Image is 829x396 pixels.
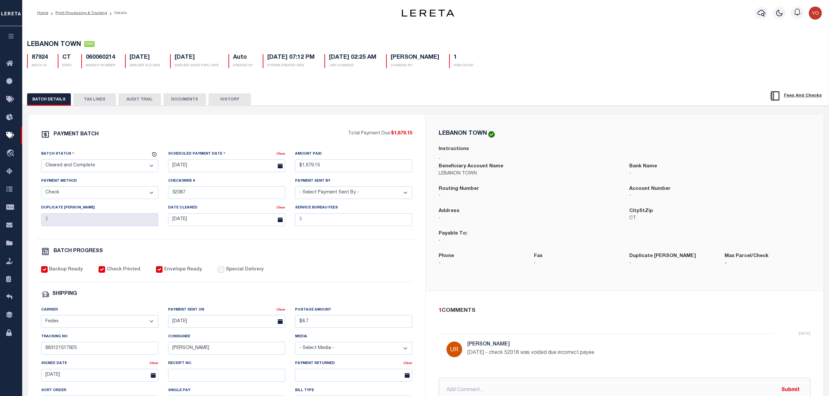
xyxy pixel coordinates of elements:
p: CREATED BY [233,63,253,68]
button: DOCUMENTS [164,93,206,106]
p: AGENCY NUMBER [86,63,115,68]
p: LEBANON TOWN [439,170,619,177]
a: Clear [276,308,285,312]
p: - [629,192,810,200]
h5: 1 [454,54,474,61]
label: Envelope Ready [164,266,202,273]
label: Postage Amount [295,307,331,313]
h5: LEBANON TOWN [439,130,487,136]
label: Date Cleared [168,205,197,211]
p: STATE [62,63,71,68]
p: CHANGED BY [391,63,439,68]
label: Media [295,334,307,340]
label: Check Printed [107,266,140,273]
h5: [DATE] 02:25 AM [329,54,376,61]
label: Backup Ready [49,266,83,273]
span: $1,679.15 [391,131,412,136]
label: Scheduled Payment Date [168,151,226,157]
label: Payment Returned [295,361,335,366]
a: Clear [276,152,285,156]
p: SYSTEM CREATED DATE [267,63,315,68]
label: Phone [439,252,454,260]
a: Clear [403,362,412,365]
p: - [439,237,619,245]
h5: 87924 [32,54,48,61]
label: Duplicate [PERSON_NAME] [629,252,696,260]
h5: [DATE] [130,54,160,61]
i: travel_explore [6,149,17,158]
label: Max Parcel/Check [725,252,769,260]
p: Total Payment Due: [348,130,412,137]
p: - [629,170,810,177]
img: Urbina, Matthew [446,342,462,357]
button: TAX LINES [73,93,116,106]
h5: [DATE] 07:12 PM [267,54,315,61]
p: EARLIEST ELD DATE [130,63,160,68]
label: Receipt No. [168,361,192,366]
p: EARLIEST GOOD THRU DATE [175,63,219,68]
a: Clear [149,362,158,365]
label: Bill Type [295,388,314,393]
label: Payment Sent On [168,307,204,313]
h6: BATCH PROGRESS [54,249,103,254]
label: CityStZip [629,207,653,215]
span: CAC [84,41,95,47]
label: Beneficiary Account Name [439,163,503,170]
label: Sort Order [41,388,66,393]
h5: [PERSON_NAME] [391,54,439,61]
p: - [725,260,810,267]
h6: PAYMENT BATCH [54,132,99,137]
p: BATCH ID [32,63,48,68]
button: HISTORY [209,93,251,106]
label: Fax [534,252,542,260]
label: Bank Name [629,163,657,170]
p: - [534,260,619,267]
label: Payment Sent By [295,178,330,184]
label: Account Number [629,185,671,193]
label: Address [439,207,460,215]
input: $ [295,213,412,226]
p: - [439,156,810,163]
img: check-icon-green.svg [488,131,495,138]
li: Details [107,10,127,16]
label: Payment Method [41,178,77,184]
a: Pymt Processing & Tracking [55,11,107,15]
label: Tracking No [41,334,68,340]
span: 1 [439,308,442,313]
label: Consignee [168,334,190,340]
label: Check/Wire # [168,178,195,184]
p: - [439,192,619,200]
label: Routing Number [439,185,479,193]
h6: SHIPPING [52,291,77,297]
h5: CT [62,54,71,61]
input: $ [295,160,412,172]
img: svg+xml;base64,PHN2ZyB4bWxucz0iaHR0cDovL3d3dy53My5vcmcvMjAwMC9zdmciIHBvaW50ZXItZXZlbnRzPSJub25lIi... [809,7,822,20]
a: CAC [84,42,95,48]
button: BATCH DETAILS [27,93,71,106]
input: $ [41,213,158,226]
div: COMMENTS [439,307,808,315]
h5: [DATE] [175,54,219,61]
p: [DATE] [799,331,810,337]
label: Instructions [439,145,469,153]
label: Batch Status [41,151,74,157]
img: logo-dark.svg [402,9,454,17]
p: - [439,260,524,267]
label: Duplicate [PERSON_NAME] [41,205,95,211]
p: - [439,215,619,222]
label: Payable To: [439,230,467,237]
p: - [629,260,715,267]
label: Carrier [41,307,58,313]
button: AUDIT TRAIL [118,93,161,106]
label: Amount Paid [295,151,322,157]
input: $ [295,315,412,328]
h5: 060060214 [86,54,115,61]
label: Service Bureau Fees [295,205,338,211]
p: CT [629,215,810,222]
label: Signed Date [41,361,67,366]
span: LEBANON TOWN [27,41,81,48]
label: Single Pay [168,388,190,393]
h5: Auto [233,54,253,61]
h5: [PERSON_NAME] [467,342,663,348]
p: [DATE] - check 52018 was voided due incorrect payee [467,349,663,357]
